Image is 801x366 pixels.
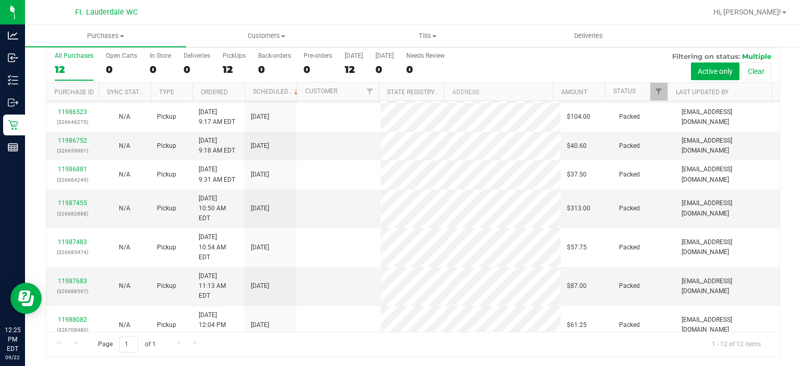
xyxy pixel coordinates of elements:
a: Filter [361,83,379,100]
span: Pickup [157,112,176,122]
span: [DATE] [251,320,269,330]
span: Packed [619,204,640,213]
span: $104.00 [567,112,590,122]
inline-svg: Analytics [8,30,18,41]
iframe: Resource center [10,283,42,314]
div: Needs Review [406,52,445,59]
span: Pickup [157,170,176,180]
span: Packed [619,170,640,180]
span: [DATE] [251,141,269,151]
p: (326708480) [53,325,92,335]
span: [DATE] [251,170,269,180]
button: N/A [119,320,130,330]
inline-svg: Retail [8,120,18,130]
span: [EMAIL_ADDRESS][DOMAIN_NAME] [682,165,773,184]
span: Purchases [25,31,186,41]
div: 0 [304,64,332,75]
p: (326646275) [53,117,92,127]
span: Packed [619,243,640,253]
span: Not Applicable [119,171,130,178]
div: 0 [258,64,291,75]
inline-svg: Inbound [8,53,18,63]
p: (326659961) [53,146,92,156]
span: [DATE] 12:04 PM EDT [199,310,238,340]
a: Amount [561,89,587,96]
span: [EMAIL_ADDRESS][DOMAIN_NAME] [682,237,773,257]
span: [EMAIL_ADDRESS][DOMAIN_NAME] [682,315,773,335]
a: 11988082 [58,316,87,323]
a: State Registry ID [387,89,442,96]
span: Multiple [742,52,771,60]
span: Packed [619,281,640,291]
span: Packed [619,320,640,330]
span: [EMAIL_ADDRESS][DOMAIN_NAME] [682,107,773,127]
a: Ordered [201,89,228,96]
a: Customer [305,87,337,95]
span: Hi, [PERSON_NAME]! [713,8,781,16]
span: Page of 1 [89,336,164,352]
span: [DATE] 11:13 AM EDT [199,271,238,301]
span: [DATE] [251,112,269,122]
a: Purchase ID [54,89,94,96]
p: 12:25 PM EDT [5,325,20,354]
div: 12 [345,64,363,75]
a: Sync Status [107,89,147,96]
p: (326685474) [53,247,92,257]
span: Deliveries [560,31,617,41]
div: 0 [375,64,394,75]
div: Open Carts [106,52,137,59]
div: Pre-orders [304,52,332,59]
a: 11986881 [58,166,87,173]
a: 11987483 [58,238,87,246]
span: Not Applicable [119,205,130,212]
inline-svg: Outbound [8,97,18,108]
span: [DATE] 9:31 AM EDT [199,165,235,184]
div: 0 [150,64,171,75]
button: N/A [119,281,130,291]
span: Not Applicable [119,244,130,251]
span: Customers [187,31,347,41]
span: $57.75 [567,243,587,253]
div: All Purchases [55,52,93,59]
div: 0 [184,64,210,75]
span: Pickup [157,281,176,291]
inline-svg: Reports [8,142,18,153]
span: [DATE] 10:54 AM EDT [199,232,238,262]
div: 12 [223,64,246,75]
p: 09/22 [5,354,20,361]
span: [DATE] 10:50 AM EDT [199,194,238,224]
p: (326688597) [53,286,92,296]
span: Pickup [157,141,176,151]
button: N/A [119,112,130,122]
div: 0 [106,64,137,75]
input: 1 [119,336,138,352]
div: [DATE] [345,52,363,59]
span: Tills [347,31,507,41]
span: [DATE] [251,243,269,253]
span: [DATE] 9:18 AM EDT [199,136,235,156]
span: Pickup [157,320,176,330]
span: Pickup [157,243,176,253]
span: $37.50 [567,170,587,180]
a: 11986752 [58,137,87,144]
a: 11987683 [58,277,87,285]
span: Filtering on status: [672,52,740,60]
span: [DATE] [251,204,269,213]
a: Scheduled [253,88,300,95]
span: $40.60 [567,141,587,151]
a: Last Updated By [676,89,729,96]
a: 11987455 [58,199,87,207]
span: 1 - 12 of 12 items [703,336,769,352]
div: 12 [55,64,93,75]
span: Pickup [157,204,176,213]
a: Type [159,89,174,96]
p: (326682888) [53,209,92,219]
span: [EMAIL_ADDRESS][DOMAIN_NAME] [682,136,773,156]
button: Clear [741,62,771,80]
a: Filter [650,83,667,100]
div: Deliveries [184,52,210,59]
a: Customers [186,25,347,47]
th: Address [444,83,553,101]
span: $61.25 [567,320,587,330]
span: Not Applicable [119,282,130,289]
